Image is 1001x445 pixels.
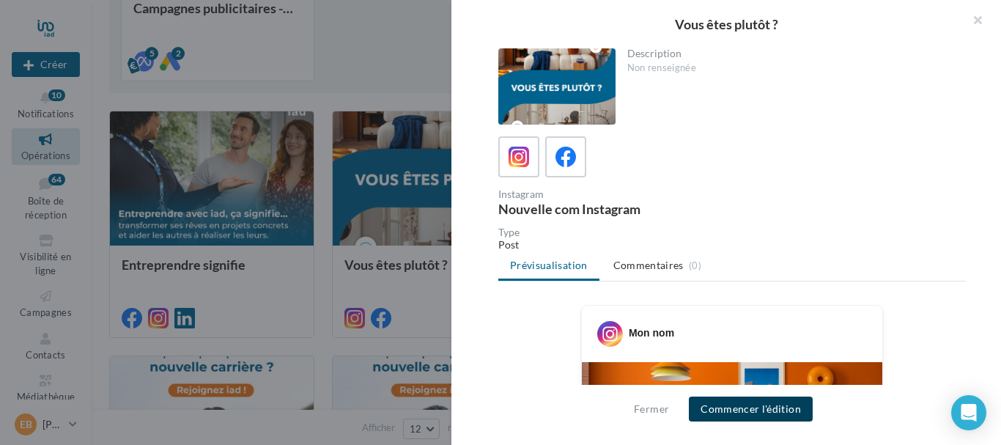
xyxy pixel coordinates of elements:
[628,400,675,418] button: Fermer
[498,238,966,252] div: Post
[498,189,726,199] div: Instagram
[475,18,978,31] div: Vous êtes plutôt ?
[627,62,955,75] div: Non renseignée
[689,260,701,271] span: (0)
[951,395,986,430] div: Open Intercom Messenger
[689,397,813,422] button: Commencer l'édition
[498,227,966,238] div: Type
[498,202,726,216] div: Nouvelle com Instagram
[629,326,674,340] div: Mon nom
[627,48,955,59] div: Description
[613,258,684,273] span: Commentaires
